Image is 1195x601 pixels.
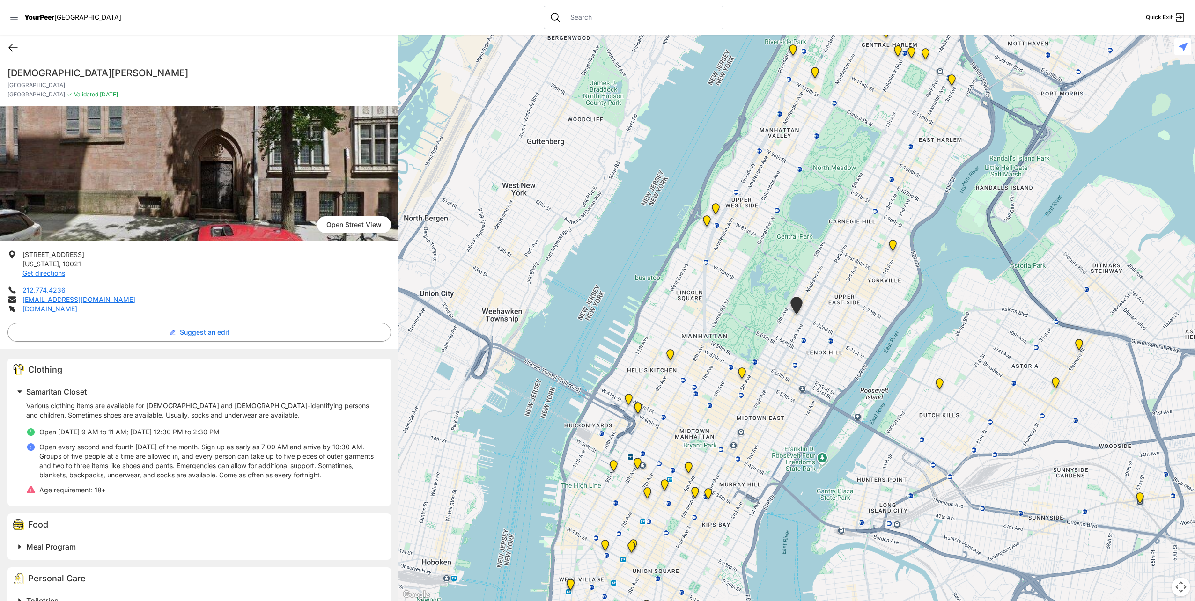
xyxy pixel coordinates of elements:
[710,203,722,218] div: Pathways Adult Drop-In Program
[26,542,76,551] span: Meal Program
[599,540,611,555] div: Church of the Village
[54,13,121,21] span: [GEOGRAPHIC_DATA]
[63,260,81,268] span: 10021
[623,394,634,409] div: New York
[24,13,54,21] span: YourPeer
[22,260,59,268] span: [US_STATE]
[565,579,576,594] div: Art and Acceptance LGBTQIA2S+ Program
[28,520,48,529] span: Food
[39,442,380,480] p: Open every second and fourth [DATE] of the month. Sign up as early as 7:00 AM and arrive by 10:30...
[632,402,644,417] div: Metro Baptist Church
[659,479,671,494] div: Headquarters
[7,91,65,98] span: [GEOGRAPHIC_DATA]
[789,297,804,318] div: Manhattan
[787,44,799,59] div: Ford Hall
[626,542,637,557] div: Back of the Church
[1134,492,1146,507] div: Woodside Youth Drop-in Center
[565,579,576,594] div: Greenwich Village
[317,216,391,233] span: Open Street View
[1146,14,1173,21] span: Quick Exit
[401,589,432,601] a: Open this area in Google Maps (opens a new window)
[702,488,714,503] div: Mainchance Adult Drop-in Center
[401,589,432,601] img: Google
[7,66,391,80] h1: [DEMOGRAPHIC_DATA][PERSON_NAME]
[934,378,945,393] div: Fancy Thrift Shop
[98,91,118,98] span: [DATE]
[1146,12,1186,23] a: Quick Exit
[22,286,66,294] a: 212.774.4236
[7,323,391,342] button: Suggest an edit
[642,487,653,502] div: New Location, Headquarters
[22,295,135,303] a: [EMAIL_ADDRESS][DOMAIN_NAME]
[74,91,98,98] span: Validated
[946,74,958,89] div: Main Location
[608,460,620,475] div: Chelsea
[664,349,676,364] div: 9th Avenue Drop-in Center
[28,365,62,374] span: Clothing
[632,458,643,473] div: Antonio Olivieri Drop-in Center
[632,403,644,418] div: Metro Baptist Church
[22,250,84,258] span: [STREET_ADDRESS]
[26,387,87,396] span: Samaritan Closet
[887,240,899,255] div: Avenue Church
[22,269,65,277] a: Get directions
[67,91,72,98] span: ✓
[1172,578,1190,596] button: Map camera controls
[39,486,93,494] span: Age requirement:
[26,401,380,420] p: Various clothing items are available for [DEMOGRAPHIC_DATA] and [DEMOGRAPHIC_DATA]-identifying pe...
[809,67,821,82] div: The Cathedral Church of St. John the Divine
[39,428,220,436] span: Open [DATE] 9 AM to 11 AM; [DATE] 12:30 PM to 2:30 PM
[627,539,639,554] div: Church of St. Francis Xavier - Front Entrance
[7,81,391,89] p: [GEOGRAPHIC_DATA]
[22,305,77,313] a: [DOMAIN_NAME]
[565,13,717,22] input: Search
[906,47,917,62] div: Manhattan
[59,260,61,268] span: ,
[689,487,701,502] div: Greater New York City
[28,573,86,583] span: Personal Care
[24,15,121,20] a: YourPeer[GEOGRAPHIC_DATA]
[39,485,106,495] p: 18+
[180,328,229,337] span: Suggest an edit
[920,48,931,63] div: East Harlem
